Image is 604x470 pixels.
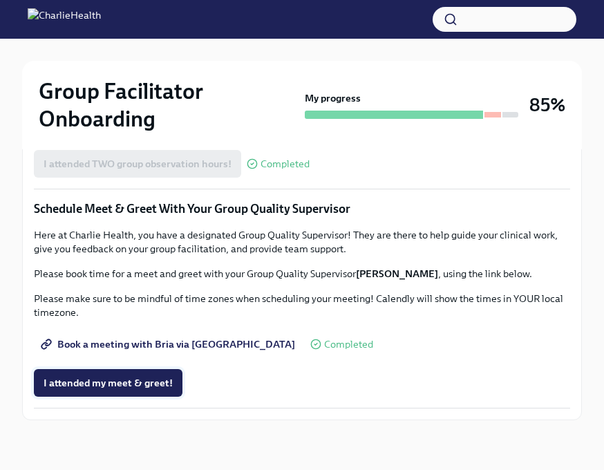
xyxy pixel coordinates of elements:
h3: 85% [529,93,565,117]
span: Book a meeting with Bria via [GEOGRAPHIC_DATA] [44,337,295,351]
strong: [PERSON_NAME] [356,267,438,280]
p: Here at Charlie Health, you have a designated Group Quality Supervisor! They are there to help gu... [34,228,570,256]
img: CharlieHealth [28,8,101,30]
span: I attended my meet & greet! [44,376,173,390]
button: I attended my meet & greet! [34,369,182,397]
span: Completed [324,339,373,350]
span: Completed [261,159,310,169]
p: Schedule Meet & Greet With Your Group Quality Supervisor [34,200,570,217]
p: Please make sure to be mindful of time zones when scheduling your meeting! Calendly will show the... [34,292,570,319]
p: Please book time for a meet and greet with your Group Quality Supervisor , using the link below. [34,267,570,281]
a: Book a meeting with Bria via [GEOGRAPHIC_DATA] [34,330,305,358]
h2: Group Facilitator Onboarding [39,77,299,133]
strong: My progress [305,91,361,105]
